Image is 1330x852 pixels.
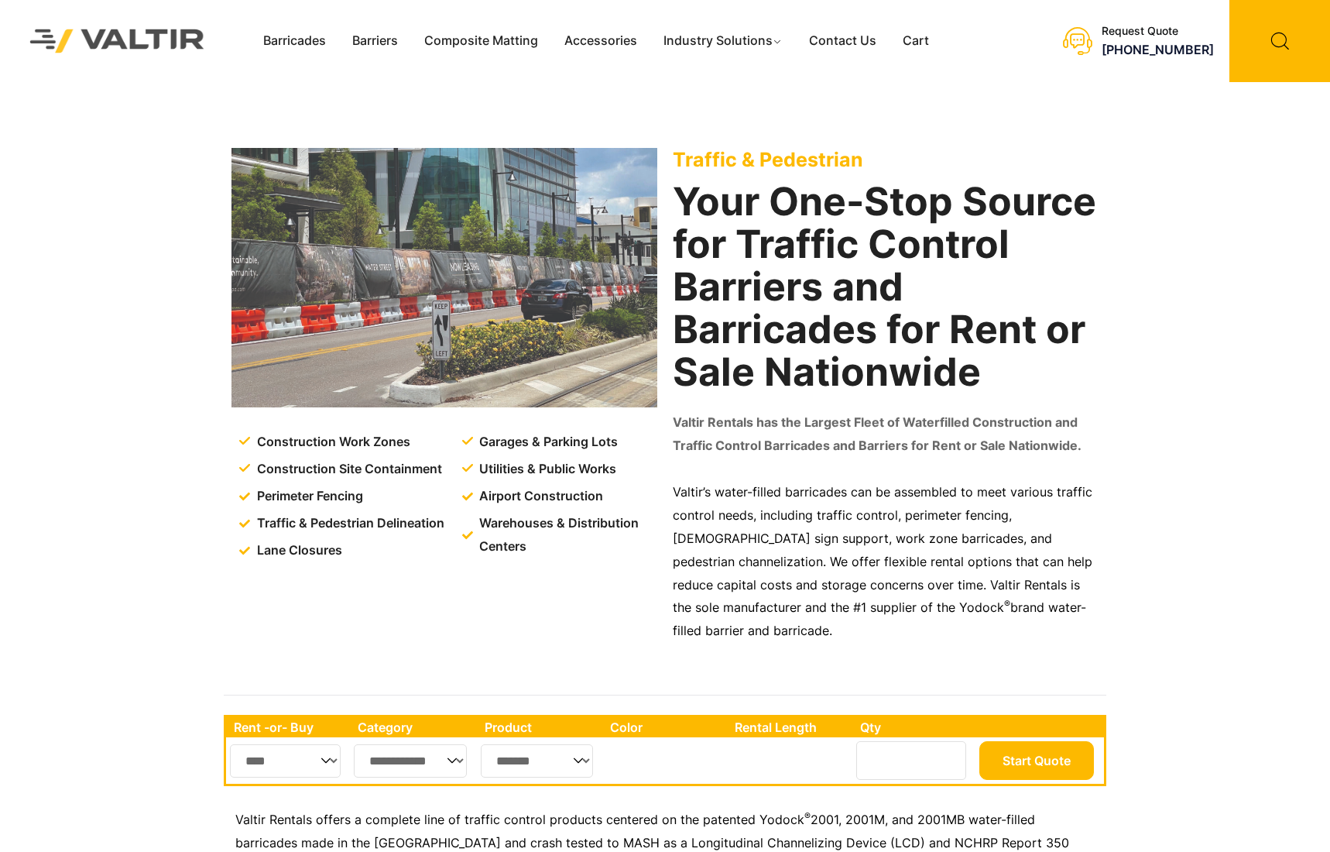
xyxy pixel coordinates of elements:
[475,458,616,481] span: Utilities & Public Works
[602,717,727,737] th: Color
[979,741,1094,780] button: Start Quote
[411,29,551,53] a: Composite Matting
[727,717,852,737] th: Rental Length
[673,180,1099,393] h2: Your One-Stop Source for Traffic Control Barriers and Barricades for Rent or Sale Nationwide
[1102,25,1214,38] div: Request Quote
[339,29,411,53] a: Barriers
[1004,598,1010,610] sup: ®
[253,539,342,562] span: Lane Closures
[890,29,942,53] a: Cart
[253,485,363,508] span: Perimeter Fencing
[253,431,410,454] span: Construction Work Zones
[475,512,660,558] span: Warehouses & Distribution Centers
[477,717,603,737] th: Product
[253,458,442,481] span: Construction Site Containment
[235,812,804,827] span: Valtir Rentals offers a complete line of traffic control products centered on the patented Yodock
[350,717,477,737] th: Category
[475,431,618,454] span: Garages & Parking Lots
[475,485,603,508] span: Airport Construction
[551,29,650,53] a: Accessories
[804,810,811,822] sup: ®
[673,411,1099,458] p: Valtir Rentals has the Largest Fleet of Waterfilled Construction and Traffic Control Barricades a...
[250,29,339,53] a: Barricades
[650,29,797,53] a: Industry Solutions
[226,717,350,737] th: Rent -or- Buy
[673,481,1099,643] p: Valtir’s water-filled barricades can be assembled to meet various traffic control needs, includin...
[1102,42,1214,57] a: [PHONE_NUMBER]
[852,717,975,737] th: Qty
[12,11,223,71] img: Valtir Rentals
[673,148,1099,171] p: Traffic & Pedestrian
[796,29,890,53] a: Contact Us
[253,512,444,535] span: Traffic & Pedestrian Delineation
